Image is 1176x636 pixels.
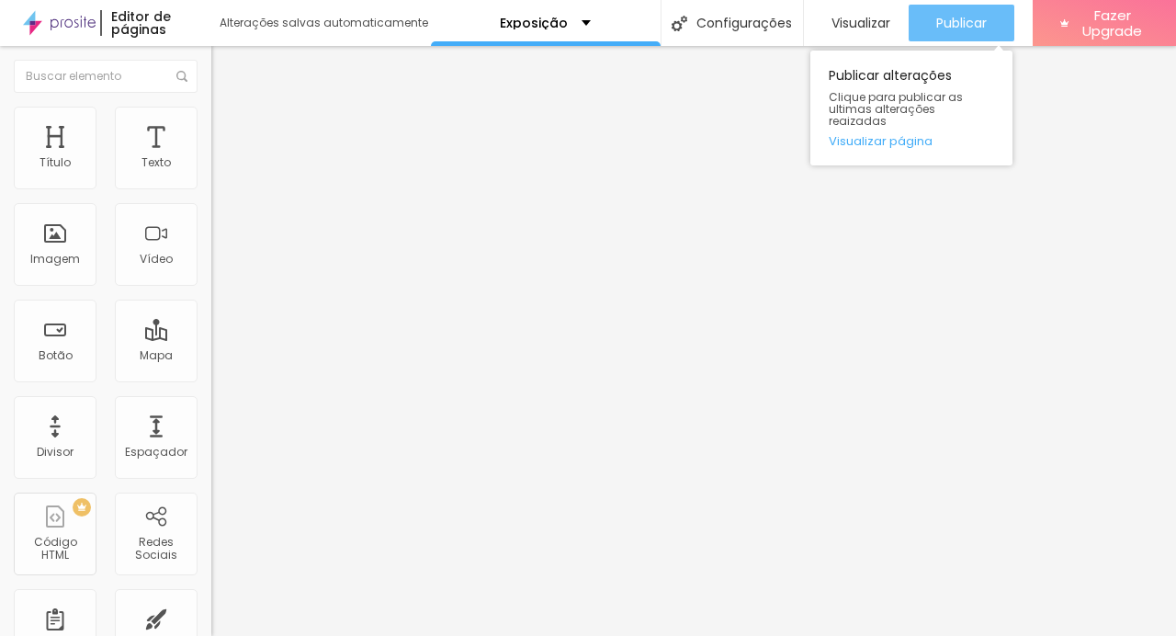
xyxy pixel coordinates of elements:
[18,536,91,562] div: Código HTML
[909,5,1014,41] button: Publicar
[39,349,73,362] div: Botão
[37,446,73,459] div: Divisor
[672,16,687,31] img: Icone
[100,10,200,36] div: Editor de páginas
[125,446,187,459] div: Espaçador
[141,156,171,169] div: Texto
[119,536,192,562] div: Redes Sociais
[211,46,1176,636] iframe: Editor
[40,156,71,169] div: Título
[140,253,173,266] div: Vídeo
[140,349,173,362] div: Mapa
[30,253,80,266] div: Imagem
[829,135,994,147] a: Visualizar página
[804,5,909,41] button: Visualizar
[176,71,187,82] img: Icone
[500,17,568,29] p: Exposição
[936,16,987,30] span: Publicar
[831,16,890,30] span: Visualizar
[829,91,994,128] span: Clique para publicar as ultimas alterações reaizadas
[1077,7,1148,40] span: Fazer Upgrade
[220,17,431,28] div: Alterações salvas automaticamente
[14,60,198,93] input: Buscar elemento
[810,51,1012,165] div: Publicar alterações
